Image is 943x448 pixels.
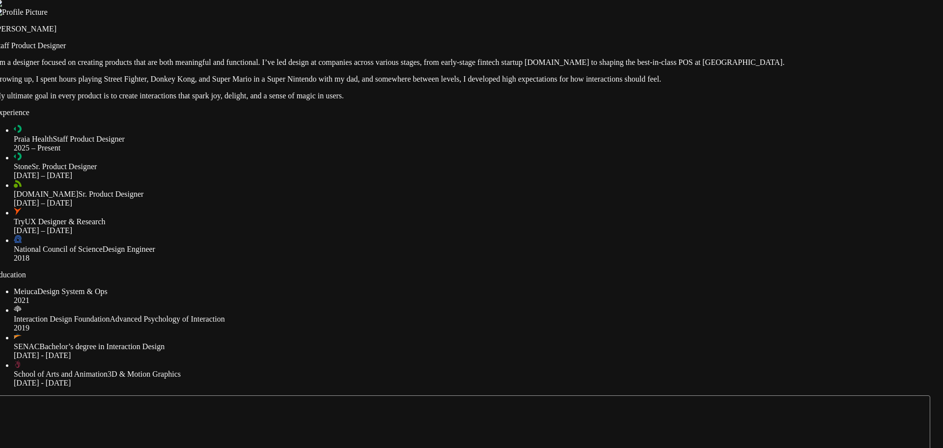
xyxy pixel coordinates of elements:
span: UX Designer & Research [25,217,106,226]
span: National Council of Science [14,245,103,253]
span: [DOMAIN_NAME] [14,190,79,198]
div: 2021 [14,296,929,305]
span: SENAC [14,342,39,351]
span: Try [14,217,25,226]
span: Design Engineer [103,245,155,253]
span: Staff Product Designer [53,135,125,143]
div: 2019 [14,324,929,332]
div: [DATE] – [DATE] [14,226,929,235]
span: Advanced Psychology of Interaction [110,315,225,323]
span: Design System & Ops [37,287,108,296]
span: Bachelor’s degree in Interaction Design [39,342,165,351]
div: [DATE] - [DATE] [14,379,929,388]
div: [DATE] - [DATE] [14,351,929,360]
span: Sr. Product Designer [79,190,144,198]
span: Stone [14,162,31,171]
span: 3D & Motion Graphics [108,370,181,378]
div: 2025 – Present [14,144,929,152]
span: Sr. Product Designer [31,162,97,171]
span: Meiuca [14,287,37,296]
span: School of Arts and Animation [14,370,108,378]
div: [DATE] – [DATE] [14,171,929,180]
span: Interaction Design Foundation [14,315,110,323]
div: 2018 [14,254,929,263]
div: [DATE] – [DATE] [14,199,929,208]
span: Praia Health [14,135,53,143]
